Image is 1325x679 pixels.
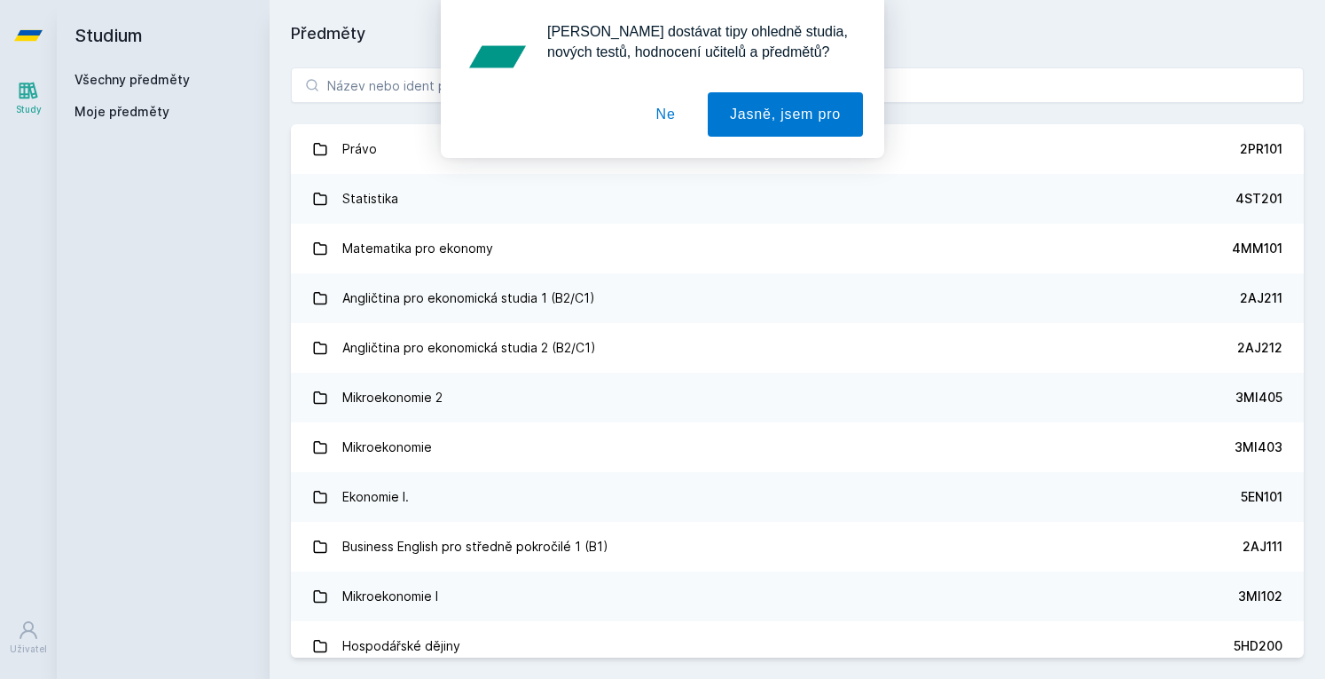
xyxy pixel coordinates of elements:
[1235,438,1282,456] div: 3MI403
[342,280,595,316] div: Angličtina pro ekonomická studia 1 (B2/C1)
[342,579,438,614] div: Mikroekonomie I
[1237,339,1282,357] div: 2AJ212
[1238,588,1282,605] div: 3MI102
[4,611,53,665] a: Uživatel
[291,323,1304,373] a: Angličtina pro ekonomická studia 2 (B2/C1) 2AJ212
[291,422,1304,472] a: Mikroekonomie 3MI403
[1240,289,1282,307] div: 2AJ211
[342,181,398,217] div: Statistika
[342,380,443,415] div: Mikroekonomie 2
[342,479,409,515] div: Ekonomie I.
[291,273,1304,323] a: Angličtina pro ekonomická studia 1 (B2/C1) 2AJ211
[342,628,460,664] div: Hospodářské dějiny
[708,92,863,137] button: Jasně, jsem pro
[342,529,608,565] div: Business English pro středně pokročilé 1 (B1)
[291,174,1304,224] a: Statistika 4ST201
[1235,190,1282,208] div: 4ST201
[1235,389,1282,407] div: 3MI405
[291,572,1304,621] a: Mikroekonomie I 3MI102
[342,430,432,465] div: Mikroekonomie
[533,21,863,62] div: [PERSON_NAME] dostávat tipy ohledně studia, nových testů, hodnocení učitelů a předmětů?
[291,224,1304,273] a: Matematika pro ekonomy 4MM101
[291,472,1304,522] a: Ekonomie I. 5EN101
[291,621,1304,671] a: Hospodářské dějiny 5HD200
[342,231,493,266] div: Matematika pro ekonomy
[342,330,596,366] div: Angličtina pro ekonomická studia 2 (B2/C1)
[1243,538,1282,556] div: 2AJ111
[1232,240,1282,257] div: 4MM101
[291,522,1304,572] a: Business English pro středně pokročilé 1 (B1) 2AJ111
[1241,488,1282,506] div: 5EN101
[1234,637,1282,655] div: 5HD200
[634,92,698,137] button: Ne
[291,373,1304,422] a: Mikroekonomie 2 3MI405
[462,21,533,92] img: notification icon
[10,643,47,656] div: Uživatel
